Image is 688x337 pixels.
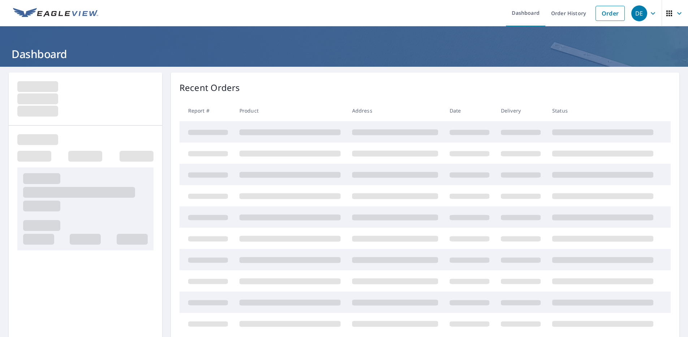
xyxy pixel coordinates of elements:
div: DE [631,5,647,21]
th: Product [234,100,346,121]
a: Order [596,6,625,21]
th: Status [546,100,659,121]
th: Report # [179,100,234,121]
th: Date [444,100,495,121]
h1: Dashboard [9,47,679,61]
th: Address [346,100,444,121]
p: Recent Orders [179,81,240,94]
th: Delivery [495,100,546,121]
img: EV Logo [13,8,98,19]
